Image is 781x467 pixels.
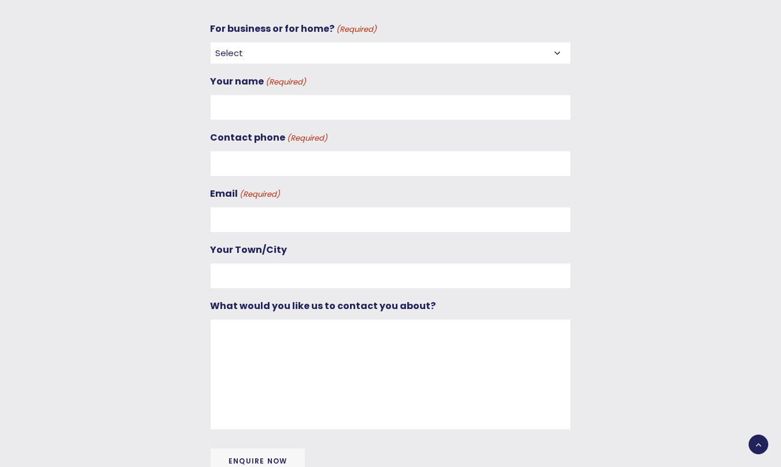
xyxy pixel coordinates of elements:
label: Your Town/City [210,242,287,258]
label: What would you like us to contact you about? [210,298,436,314]
label: For business or for home? [210,21,377,37]
label: Your name [210,73,306,90]
label: Contact phone [210,130,327,146]
span: (Required) [336,23,377,36]
span: (Required) [265,76,307,89]
label: Email [210,186,280,202]
iframe: Chatbot [705,391,765,451]
span: (Required) [239,188,281,201]
span: (Required) [286,132,328,145]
